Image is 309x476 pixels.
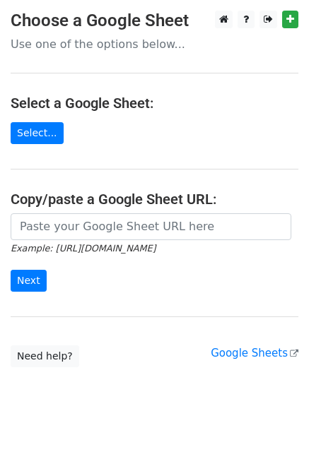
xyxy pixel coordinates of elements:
h3: Choose a Google Sheet [11,11,298,31]
h4: Select a Google Sheet: [11,95,298,112]
a: Select... [11,122,64,144]
p: Use one of the options below... [11,37,298,52]
input: Next [11,270,47,292]
small: Example: [URL][DOMAIN_NAME] [11,243,156,254]
input: Paste your Google Sheet URL here [11,213,291,240]
a: Need help? [11,345,79,367]
h4: Copy/paste a Google Sheet URL: [11,191,298,208]
a: Google Sheets [211,347,298,359]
